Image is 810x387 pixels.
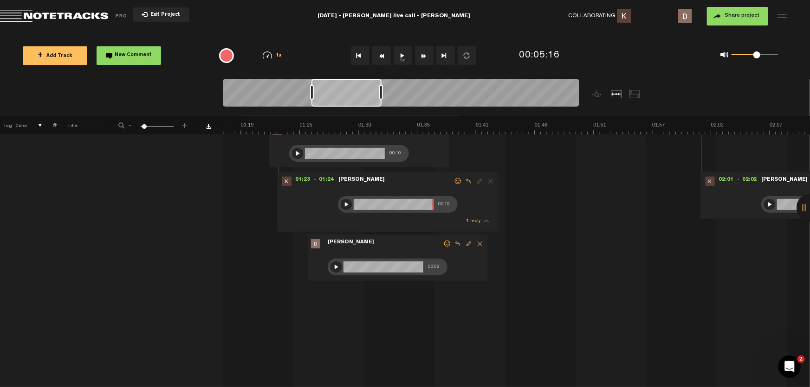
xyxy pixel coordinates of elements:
th: Title [57,116,106,134]
span: Edit comment [463,241,474,247]
span: 1 reply [466,219,480,223]
img: ACg8ocIcFQaXaA6mNjY9otu5dz8mY468G7S4BGLOj3OpOv_AxuWwrw=s96-c [706,177,715,186]
img: ACg8ocIcFQaXaA6mNjY9otu5dz8mY468G7S4BGLOj3OpOv_AxuWwrw=s96-c [617,9,631,23]
img: ACg8ocJjtLeAHi1eiiG3NpEMauDzMLs4opvN-SAZAjySRtuJz0FA=s96-c [678,9,692,23]
span: Add Track [38,54,72,59]
div: Collaborating [568,9,635,23]
button: Exit Project [133,7,189,22]
iframe: Intercom live chat [778,355,801,378]
span: [PERSON_NAME] [337,177,386,183]
div: 00:05:16 [519,49,560,63]
img: ACg8ocJjtLeAHi1eiiG3NpEMauDzMLs4opvN-SAZAjySRtuJz0FA=s96-c [311,239,320,248]
span: thread [484,218,489,224]
span: New Comment [115,53,152,58]
span: - [126,121,134,127]
span: - 02:02 [737,177,761,186]
span: 1x [276,53,282,58]
div: 1x [248,51,296,59]
span: Share project [725,13,759,19]
span: [PERSON_NAME] [327,239,375,246]
button: Loop [458,46,476,65]
span: - 01:24 [314,177,337,186]
button: Share project [707,7,768,25]
button: +Add Track [23,46,87,65]
button: Go to end [436,46,455,65]
span: [PERSON_NAME] [761,177,809,183]
div: 00:09 [425,264,440,270]
button: Go to beginning [351,46,369,65]
div: 00:10 [387,150,401,157]
button: Fast Forward [415,46,434,65]
div: 00:19 [435,201,450,208]
span: Edit comment [474,178,485,184]
div: {{ tooltip_message }} [219,48,234,63]
div: [DATE] - [PERSON_NAME] live call - [PERSON_NAME] [263,5,525,28]
th: # [42,116,57,134]
div: [DATE] - [PERSON_NAME] live call - [PERSON_NAME] [318,5,470,28]
span: Exit Project [148,13,180,18]
span: Reply to comment [452,241,463,247]
span: Reply to comment [463,178,474,184]
button: New Comment [97,46,161,65]
span: 02:01 [715,177,737,186]
button: 1x [394,46,412,65]
span: + [38,52,43,59]
span: 2 [797,355,805,363]
span: + [181,121,188,127]
span: Delete comment [474,241,486,247]
button: Rewind [372,46,391,65]
img: ACg8ocIcFQaXaA6mNjY9otu5dz8mY468G7S4BGLOj3OpOv_AxuWwrw=s96-c [282,177,292,186]
img: speedometer.svg [263,51,272,59]
span: Delete comment [485,178,496,184]
a: Download comments [206,124,211,129]
span: 01:23 [292,177,314,186]
th: Color [14,116,28,134]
